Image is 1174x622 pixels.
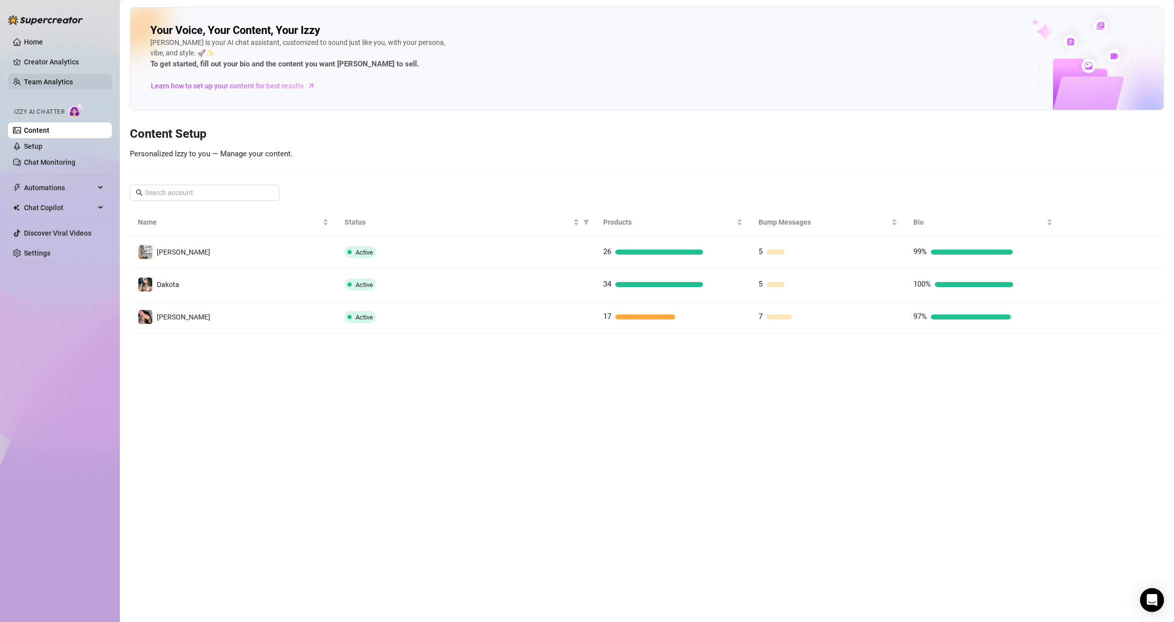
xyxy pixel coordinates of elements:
span: Products [603,217,735,228]
span: 97% [913,312,927,321]
span: Chat Copilot [24,200,95,216]
span: [PERSON_NAME] [157,248,210,256]
a: Settings [24,249,50,257]
a: Creator Analytics [24,54,104,70]
a: Home [24,38,43,46]
img: logo-BBDzfeDw.svg [8,15,83,25]
span: Bump Messages [759,217,890,228]
div: [PERSON_NAME] is your AI chat assistant, customized to sound just like you, with your persona, vi... [150,37,450,70]
span: Status [345,217,571,228]
span: 7 [759,312,763,321]
span: Automations [24,180,95,196]
a: Discover Viral Videos [24,229,91,237]
span: Learn how to set up your content for best results [151,80,304,91]
span: search [136,189,143,196]
img: ai-chatter-content-library-cLFOSyPT.png [1009,8,1164,110]
span: 26 [603,247,611,256]
img: Bonnie [138,310,152,324]
span: Bio [913,217,1045,228]
h3: Content Setup [130,126,1164,142]
input: Search account [145,187,266,198]
strong: To get started, fill out your bio and the content you want [PERSON_NAME] to sell. [150,59,419,68]
img: Dakota [138,278,152,292]
span: thunderbolt [13,184,21,192]
a: Content [24,126,49,134]
span: Active [356,249,373,256]
span: Dakota [157,281,179,289]
span: arrow-right [306,81,316,91]
span: Personalized Izzy to you — Manage your content. [130,149,293,158]
th: Products [595,209,751,236]
th: Bio [905,209,1061,236]
span: filter [581,215,591,230]
span: 5 [759,280,763,289]
span: [PERSON_NAME] [157,313,210,321]
img: Chat Copilot [13,204,19,211]
img: Erika [138,245,152,259]
span: 100% [913,280,931,289]
h2: Your Voice, Your Content, Your Izzy [150,23,320,37]
span: Active [356,281,373,289]
a: Team Analytics [24,78,73,86]
a: Setup [24,142,42,150]
span: filter [583,219,589,225]
a: Chat Monitoring [24,158,75,166]
span: Izzy AI Chatter [14,107,64,117]
span: Name [138,217,321,228]
th: Status [337,209,595,236]
a: Learn how to set up your content for best results [150,78,323,94]
span: 17 [603,312,611,321]
img: AI Chatter [68,103,84,118]
span: Active [356,313,373,321]
span: 99% [913,247,927,256]
span: 5 [759,247,763,256]
th: Name [130,209,337,236]
th: Bump Messages [751,209,906,236]
span: 34 [603,280,611,289]
div: Open Intercom Messenger [1140,588,1164,612]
